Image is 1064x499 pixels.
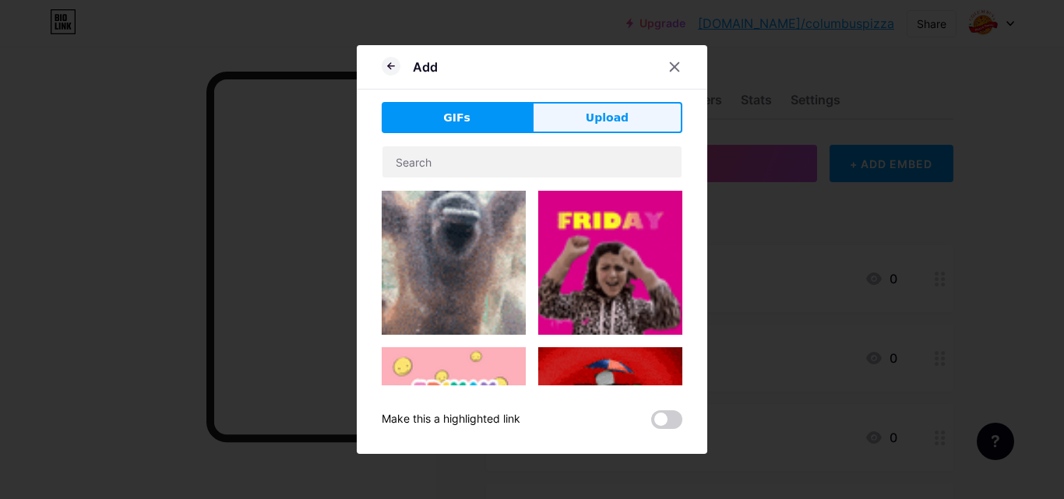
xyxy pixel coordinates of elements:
[382,410,520,429] div: Make this a highlighted link
[382,191,526,335] img: Gihpy
[382,102,532,133] button: GIFs
[538,191,682,335] img: Gihpy
[382,347,526,491] img: Gihpy
[443,110,470,126] span: GIFs
[538,347,682,491] img: Gihpy
[532,102,682,133] button: Upload
[413,58,438,76] div: Add
[382,146,682,177] input: Search
[586,110,629,126] span: Upload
